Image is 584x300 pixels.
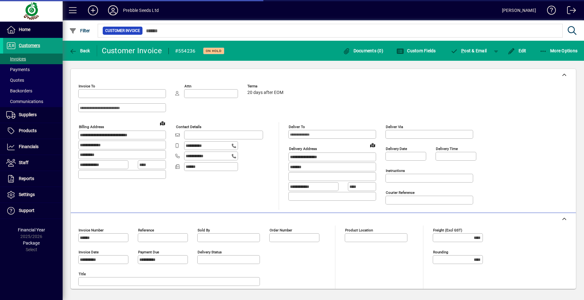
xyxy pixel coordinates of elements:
[502,5,536,15] div: [PERSON_NAME]
[3,75,63,85] a: Quotes
[6,67,30,72] span: Payments
[562,1,576,22] a: Logout
[3,22,63,38] a: Home
[19,208,34,213] span: Support
[19,128,37,133] span: Products
[158,118,168,128] a: View on map
[206,49,222,53] span: On hold
[19,112,37,117] span: Suppliers
[3,123,63,139] a: Products
[3,54,63,64] a: Invoices
[79,228,104,232] mat-label: Invoice number
[6,56,26,61] span: Invoices
[18,227,45,232] span: Financial Year
[198,228,210,232] mat-label: Sold by
[69,28,90,33] span: Filter
[184,84,191,88] mat-label: Attn
[368,140,378,150] a: View on map
[103,5,123,16] button: Profile
[6,99,43,104] span: Communications
[19,27,30,32] span: Home
[343,48,383,53] span: Documents (0)
[542,1,556,22] a: Knowledge Base
[123,5,159,15] div: Prebble Seeds Ltd
[3,171,63,187] a: Reports
[3,203,63,219] a: Support
[175,46,196,56] div: #554236
[3,96,63,107] a: Communications
[461,48,464,53] span: P
[433,228,462,232] mat-label: Freight (excl GST)
[83,5,103,16] button: Add
[433,250,448,254] mat-label: Rounding
[105,28,140,34] span: Customer Invoice
[247,84,285,88] span: Terms
[63,45,97,56] app-page-header-button: Back
[198,250,222,254] mat-label: Delivery status
[68,25,92,36] button: Filter
[19,43,40,48] span: Customers
[19,176,34,181] span: Reports
[68,45,92,56] button: Back
[506,45,528,56] button: Edit
[395,45,437,56] button: Custom Fields
[270,228,292,232] mat-label: Order number
[447,45,490,56] button: Post & Email
[3,85,63,96] a: Backorders
[3,107,63,123] a: Suppliers
[508,48,526,53] span: Edit
[69,48,90,53] span: Back
[451,48,487,53] span: ost & Email
[79,272,86,276] mat-label: Title
[341,45,385,56] button: Documents (0)
[19,160,28,165] span: Staff
[19,144,39,149] span: Financials
[386,125,403,129] mat-label: Deliver via
[289,125,305,129] mat-label: Deliver To
[3,155,63,171] a: Staff
[3,64,63,75] a: Payments
[79,250,99,254] mat-label: Invoice date
[538,45,579,56] button: More Options
[138,228,154,232] mat-label: Reference
[396,48,436,53] span: Custom Fields
[102,46,162,56] div: Customer Invoice
[19,192,35,197] span: Settings
[3,139,63,155] a: Financials
[3,187,63,203] a: Settings
[247,90,283,95] span: 20 days after EOM
[386,190,415,195] mat-label: Courier Reference
[386,147,407,151] mat-label: Delivery date
[6,88,32,93] span: Backorders
[345,228,373,232] mat-label: Product location
[138,250,159,254] mat-label: Payment due
[540,48,578,53] span: More Options
[6,78,24,83] span: Quotes
[23,241,40,246] span: Package
[386,168,405,173] mat-label: Instructions
[79,84,95,88] mat-label: Invoice To
[436,147,458,151] mat-label: Delivery time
